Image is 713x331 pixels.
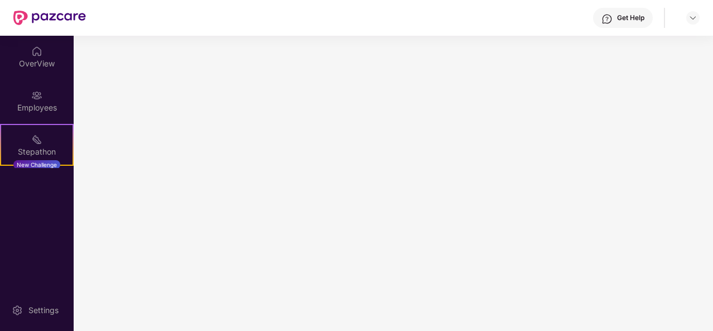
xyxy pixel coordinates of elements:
[31,134,42,145] img: svg+xml;base64,PHN2ZyB4bWxucz0iaHR0cDovL3d3dy53My5vcmcvMjAwMC9zdmciIHdpZHRoPSIyMSIgaGVpZ2h0PSIyMC...
[1,146,73,157] div: Stepathon
[688,13,697,22] img: svg+xml;base64,PHN2ZyBpZD0iRHJvcGRvd24tMzJ4MzIiIHhtbG5zPSJodHRwOi8vd3d3LnczLm9yZy8yMDAwL3N2ZyIgd2...
[601,13,613,25] img: svg+xml;base64,PHN2ZyBpZD0iSGVscC0zMngzMiIgeG1sbnM9Imh0dHA6Ly93d3cudzMub3JnLzIwMDAvc3ZnIiB3aWR0aD...
[13,11,86,25] img: New Pazcare Logo
[25,305,62,316] div: Settings
[31,46,42,57] img: svg+xml;base64,PHN2ZyBpZD0iSG9tZSIgeG1sbnM9Imh0dHA6Ly93d3cudzMub3JnLzIwMDAvc3ZnIiB3aWR0aD0iMjAiIG...
[617,13,644,22] div: Get Help
[13,160,60,169] div: New Challenge
[31,90,42,101] img: svg+xml;base64,PHN2ZyBpZD0iRW1wbG95ZWVzIiB4bWxucz0iaHR0cDovL3d3dy53My5vcmcvMjAwMC9zdmciIHdpZHRoPS...
[12,305,23,316] img: svg+xml;base64,PHN2ZyBpZD0iU2V0dGluZy0yMHgyMCIgeG1sbnM9Imh0dHA6Ly93d3cudzMub3JnLzIwMDAvc3ZnIiB3aW...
